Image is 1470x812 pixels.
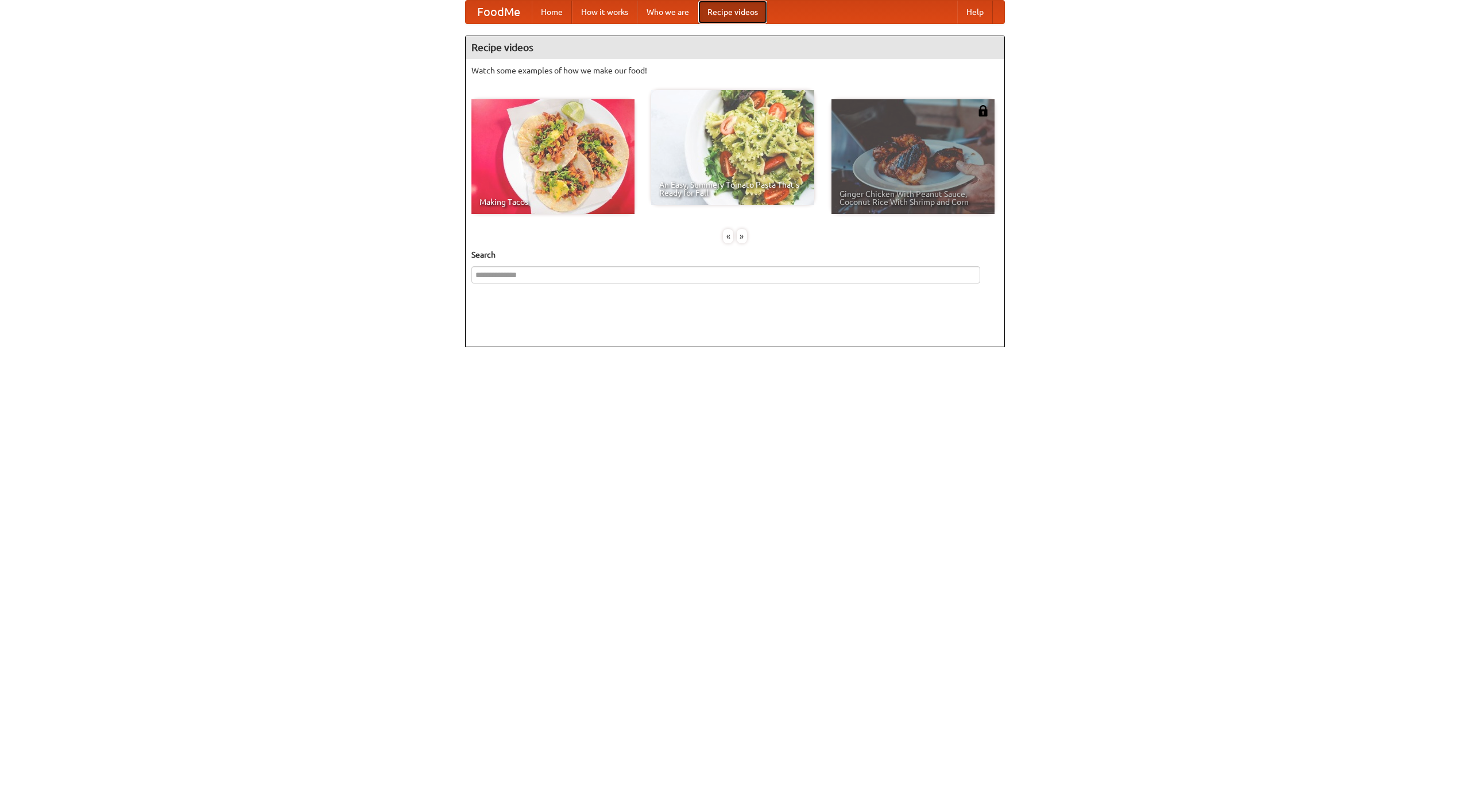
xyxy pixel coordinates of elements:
a: Making Tacos [471,99,635,214]
a: FoodMe [466,1,532,24]
a: An Easy, Summery Tomato Pasta That's Ready for Fall [651,90,814,205]
a: Help [957,1,993,24]
span: Making Tacos [479,198,626,206]
h5: Search [471,249,999,261]
a: How it works [572,1,637,24]
div: « [723,229,733,243]
p: Watch some examples of how we make our food! [471,65,999,76]
a: Home [532,1,572,24]
img: 483408.png [977,105,989,116]
h4: Recipe videos [466,36,1004,59]
a: Who we are [637,1,698,24]
a: Recipe videos [698,1,767,24]
div: » [737,229,747,243]
span: An Easy, Summery Tomato Pasta That's Ready for Fall [659,181,806,197]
